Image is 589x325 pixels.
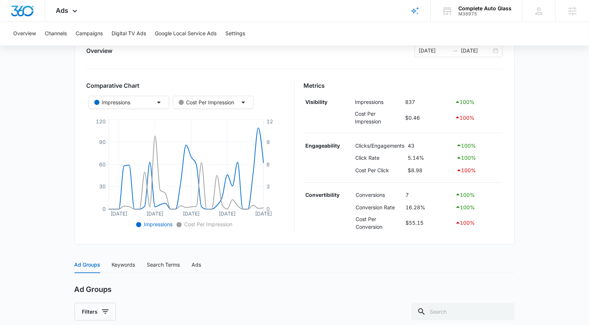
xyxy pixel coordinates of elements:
[192,261,201,269] div: Ads
[56,7,69,14] span: Ads
[74,303,116,321] button: Filters
[13,22,36,46] button: Overview
[76,22,103,46] button: Campaigns
[411,303,515,321] input: Search
[458,6,512,11] div: account name
[45,22,67,46] button: Channels
[147,261,180,269] div: Search Terms
[155,22,217,46] button: Google Local Service Ads
[225,22,245,46] button: Settings
[74,285,112,294] h2: Ad Groups
[112,261,135,269] div: Keywords
[74,261,100,269] div: Ad Groups
[458,11,512,17] div: account id
[112,22,146,46] button: Digital TV Ads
